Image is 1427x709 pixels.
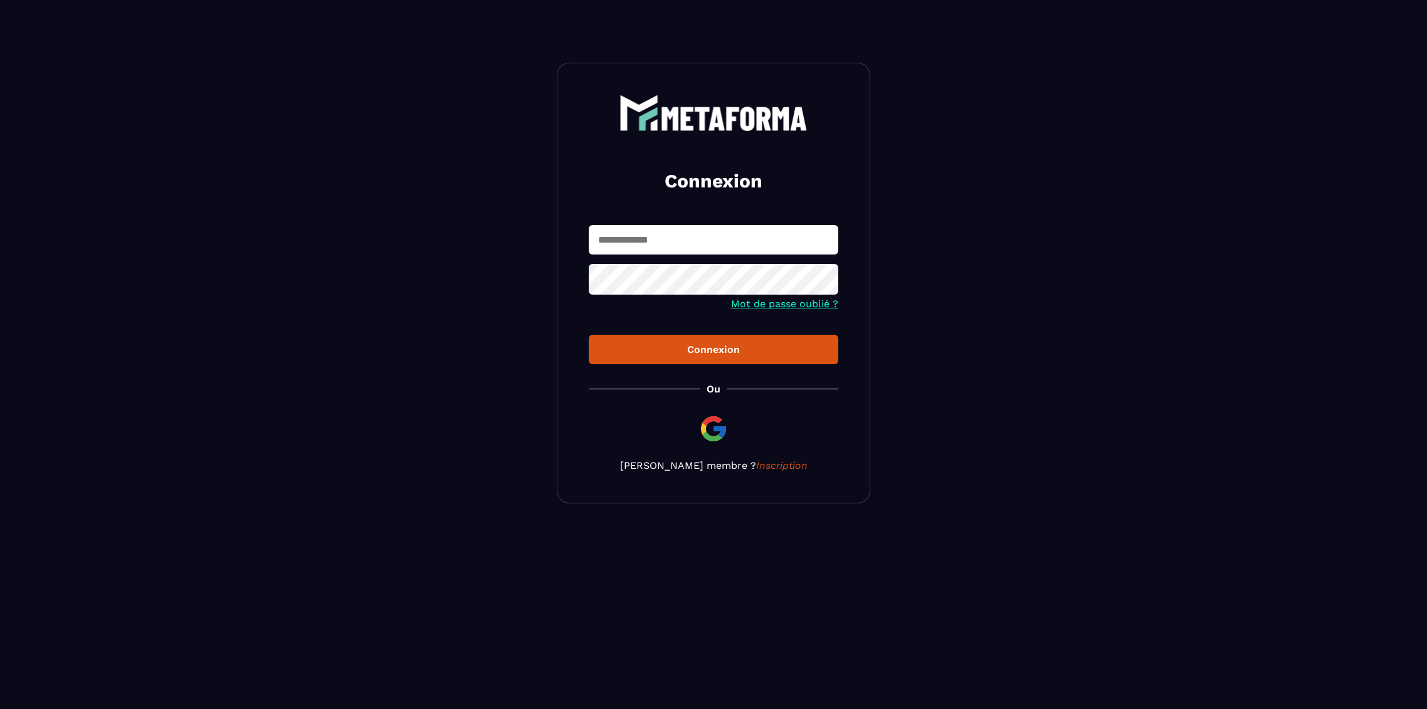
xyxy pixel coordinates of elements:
p: Ou [707,383,720,395]
div: Connexion [599,344,828,355]
a: logo [589,95,838,131]
button: Connexion [589,335,838,364]
p: [PERSON_NAME] membre ? [589,460,838,471]
img: google [698,414,729,444]
a: Inscription [756,460,808,471]
img: logo [619,95,808,131]
h2: Connexion [604,169,823,194]
a: Mot de passe oublié ? [731,298,838,310]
